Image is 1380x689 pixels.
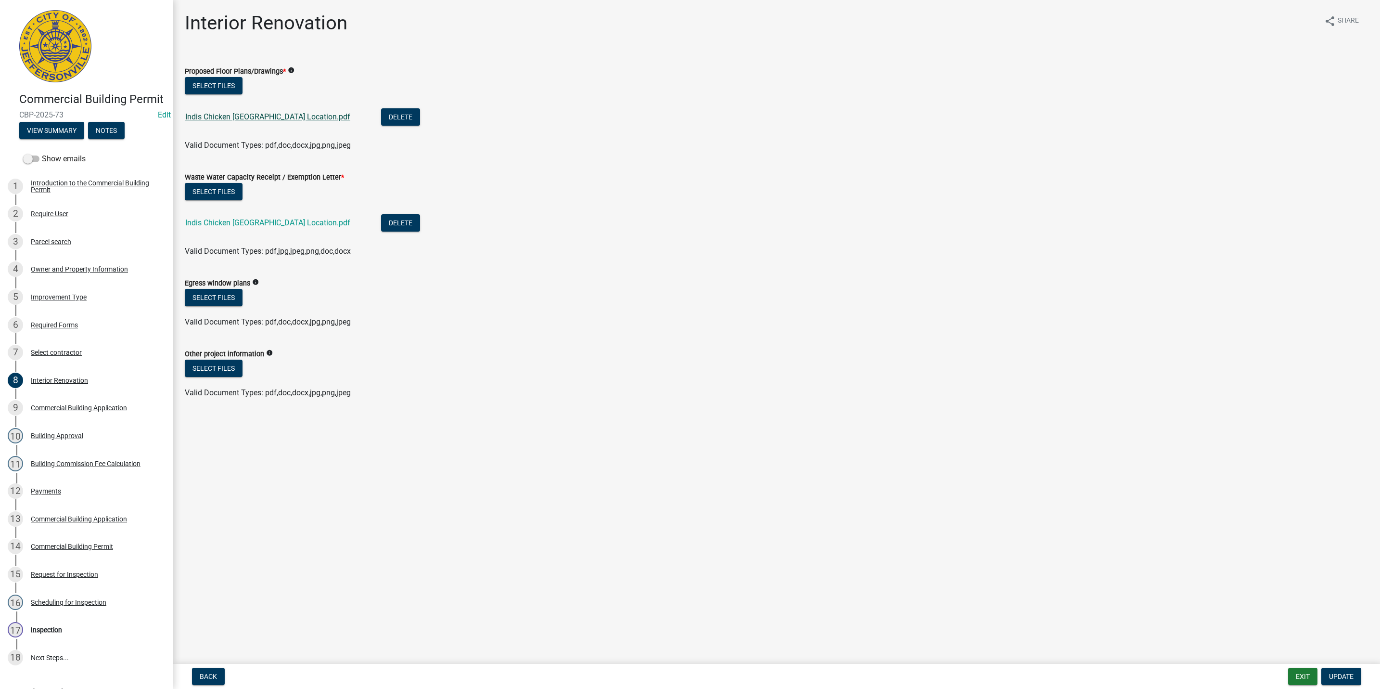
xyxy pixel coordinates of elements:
[1338,15,1359,27] span: Share
[381,219,420,228] wm-modal-confirm: Delete Document
[8,483,23,499] div: 12
[185,141,351,150] span: Valid Document Types: pdf,doc,docx,jpg,png,jpeg
[8,234,23,249] div: 3
[185,317,351,326] span: Valid Document Types: pdf,doc,docx,jpg,png,jpeg
[185,218,350,227] a: Indis Chicken [GEOGRAPHIC_DATA] Location.pdf
[381,108,420,126] button: Delete
[185,174,344,181] label: Waste Water Capacity Receipt / Exemption Letter
[185,112,350,121] a: Indis Chicken [GEOGRAPHIC_DATA] Location.pdf
[19,92,166,106] h4: Commercial Building Permit
[31,516,127,522] div: Commercial Building Application
[8,345,23,360] div: 7
[8,511,23,527] div: 13
[8,428,23,443] div: 10
[185,247,351,256] span: Valid Document Types: pdf,jpg,jpeg,png,doc,docx
[31,626,62,633] div: Inspection
[158,110,171,119] wm-modal-confirm: Edit Application Number
[31,322,78,328] div: Required Forms
[381,214,420,232] button: Delete
[31,460,141,467] div: Building Commission Fee Calculation
[8,373,23,388] div: 8
[185,280,250,287] label: Egress window plans
[31,266,128,273] div: Owner and Property Information
[185,388,351,397] span: Valid Document Types: pdf,doc,docx,jpg,png,jpeg
[88,127,125,135] wm-modal-confirm: Notes
[8,595,23,610] div: 16
[8,567,23,582] div: 15
[31,543,113,550] div: Commercial Building Permit
[185,12,347,35] h1: Interior Renovation
[31,210,68,217] div: Require User
[1329,673,1354,680] span: Update
[288,67,294,74] i: info
[185,68,286,75] label: Proposed Floor Plans/Drawings
[185,360,243,377] button: Select files
[31,294,87,300] div: Improvement Type
[19,122,84,139] button: View Summary
[8,539,23,554] div: 14
[381,113,420,122] wm-modal-confirm: Delete Document
[8,289,23,305] div: 5
[8,622,23,637] div: 17
[1321,668,1361,685] button: Update
[8,650,23,665] div: 18
[19,127,84,135] wm-modal-confirm: Summary
[19,110,154,119] span: CBP-2025-73
[185,351,264,358] label: Other project information
[1316,12,1367,30] button: shareShare
[8,261,23,277] div: 4
[19,10,91,82] img: City of Jeffersonville, Indiana
[158,110,171,119] a: Edit
[185,77,243,94] button: Select files
[1324,15,1336,27] i: share
[31,349,82,356] div: Select contractor
[192,668,225,685] button: Back
[8,179,23,194] div: 1
[8,317,23,333] div: 6
[266,350,273,356] i: info
[31,377,88,384] div: Interior Renovation
[31,432,83,439] div: Building Approval
[31,599,106,606] div: Scheduling for Inspection
[8,456,23,471] div: 11
[31,180,158,193] div: Introduction to the Commercial Building Permit
[31,571,98,578] div: Request for Inspection
[200,673,217,680] span: Back
[185,289,243,306] button: Select files
[185,183,243,200] button: Select files
[8,206,23,221] div: 2
[23,153,86,165] label: Show emails
[88,122,125,139] button: Notes
[252,279,259,286] i: info
[31,404,127,411] div: Commercial Building Application
[31,488,61,494] div: Payments
[31,238,71,245] div: Parcel search
[8,400,23,416] div: 9
[1288,668,1317,685] button: Exit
